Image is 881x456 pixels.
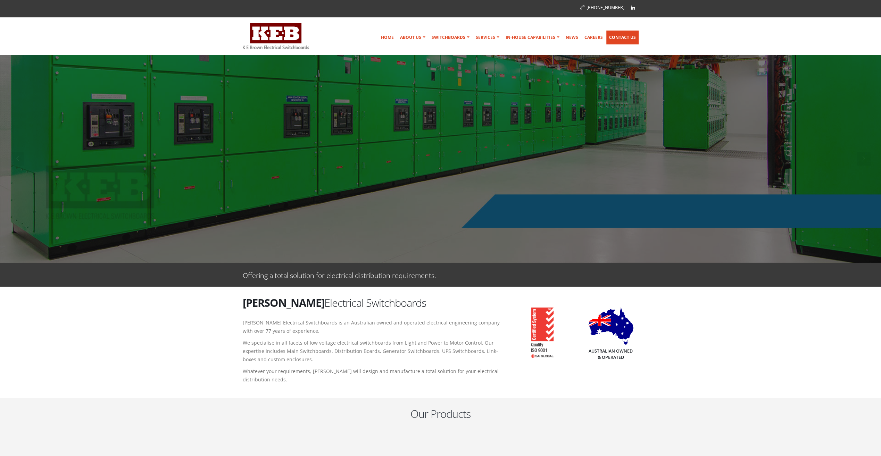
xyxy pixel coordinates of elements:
a: Careers [582,31,606,44]
h2: Our Products [243,406,639,421]
h2: Electrical Switchboards [243,295,503,310]
h5: Australian Owned & Operated [588,348,633,361]
img: K E Brown Electrical Switchboards [243,23,309,49]
a: In-house Capabilities [503,31,562,44]
a: Contact Us [606,31,639,44]
a: Home [378,31,397,44]
a: Switchboards [429,31,472,44]
p: Whatever your requirements, [PERSON_NAME] will design and manufacture a total solution for your e... [243,367,503,384]
p: Offering a total solution for electrical distribution requirements. [243,270,436,280]
img: K E Brown ISO 9001 Accreditation [522,304,554,358]
p: We specialise in all facets of low voltage electrical switchboards from Light and Power to Motor ... [243,339,503,364]
a: Services [473,31,502,44]
a: About Us [397,31,428,44]
p: [PERSON_NAME] Electrical Switchboards is an Australian owned and operated electrical engineering ... [243,319,503,335]
a: Linkedin [628,2,638,13]
a: [PHONE_NUMBER] [580,5,624,10]
strong: [PERSON_NAME] [243,295,324,310]
a: News [563,31,581,44]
